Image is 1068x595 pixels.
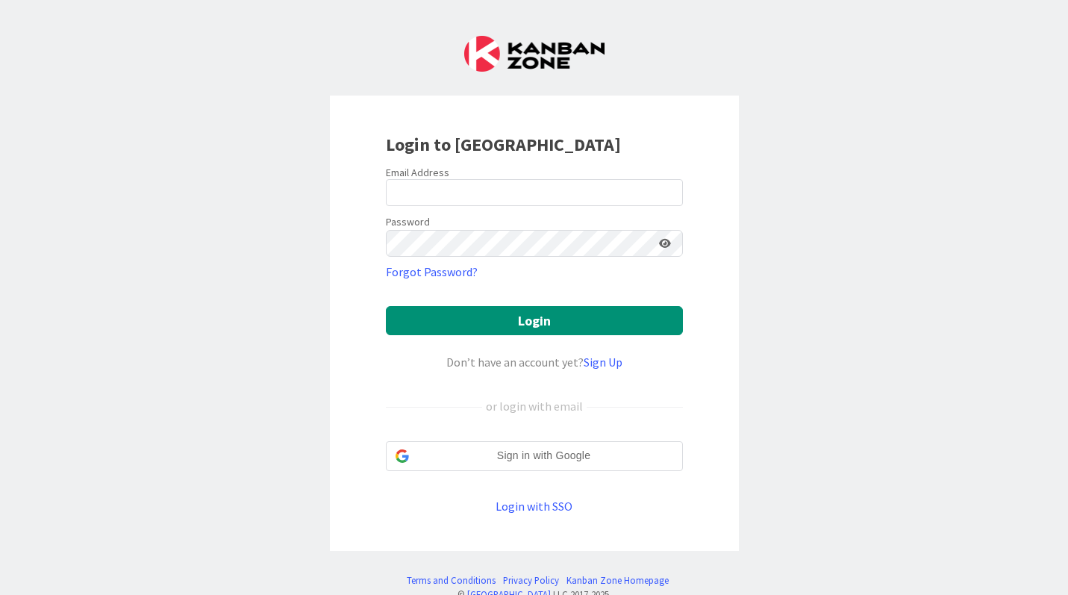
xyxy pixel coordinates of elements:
div: or login with email [482,397,587,415]
a: Sign Up [584,355,622,370]
a: Forgot Password? [386,263,478,281]
div: Don’t have an account yet? [386,353,683,371]
b: Login to [GEOGRAPHIC_DATA] [386,133,621,156]
button: Login [386,306,683,335]
label: Password [386,214,430,230]
a: Login with SSO [496,499,572,514]
a: Kanban Zone Homepage [566,573,669,588]
img: Kanban Zone [464,36,605,72]
span: Sign in with Google [415,448,673,464]
a: Terms and Conditions [407,573,496,588]
label: Email Address [386,166,449,179]
div: Sign in with Google [386,441,683,471]
a: Privacy Policy [503,573,559,588]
